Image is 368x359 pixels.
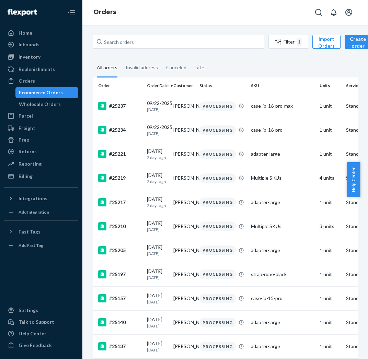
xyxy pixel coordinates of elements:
p: [DATE] [147,323,168,329]
button: Integrations [4,193,78,204]
div: 09/22/2025 [147,100,168,112]
a: Wholesale Orders [15,99,79,110]
a: Ecommerce Orders [15,87,79,98]
div: #25219 [98,174,141,182]
div: strap-rope-black [251,271,314,278]
button: Import Orders [312,35,341,49]
a: Inventory [4,51,78,62]
div: Reporting [19,160,42,167]
div: #25210 [98,222,141,230]
div: Invalid address [126,59,158,76]
td: 4 units [317,166,343,190]
div: #25217 [98,198,141,206]
button: Close Navigation [65,5,78,19]
div: case-ip-16-pro [251,127,314,133]
td: 1 unit [317,190,343,214]
div: PROCESSING [199,246,236,255]
td: [PERSON_NAME] [171,190,197,214]
a: Freight [4,123,78,134]
a: Inbounds [4,39,78,50]
a: Help Center [4,328,78,339]
div: adapter-large [251,343,314,350]
button: Fast Tags [4,226,78,237]
td: 1 unit [317,142,343,166]
a: Billing [4,171,78,182]
div: adapter-large [251,199,314,206]
th: Status [197,77,248,94]
div: [DATE] [147,316,168,329]
div: Give Feedback [19,342,52,349]
div: #25221 [98,150,141,158]
td: 1 unit [317,118,343,142]
a: Add Fast Tag [4,240,78,251]
td: [PERSON_NAME] [171,286,197,310]
div: PROCESSING [199,101,236,111]
td: [PERSON_NAME] [171,94,197,118]
div: Ecommerce Orders [19,89,63,96]
p: 2 days ago [147,179,168,184]
div: #25137 [98,342,141,350]
div: Settings [19,307,38,314]
td: 1 unit [317,262,343,286]
div: Parcel [19,112,33,119]
div: Prep [19,136,29,143]
a: Returns [4,146,78,157]
div: Talk to Support [19,319,54,325]
div: 09/22/2025 [147,124,168,136]
a: Parcel [4,110,78,121]
td: [PERSON_NAME] [171,214,197,238]
div: All orders [97,59,117,77]
div: Orders [19,77,35,84]
div: PROCESSING [199,318,236,327]
td: [PERSON_NAME] [171,238,197,262]
td: Multiple SKUs [248,214,317,238]
div: #25237 [98,102,141,110]
td: Multiple SKUs [248,166,317,190]
th: Units [317,77,343,94]
div: #25205 [98,246,141,254]
th: Order Date [144,77,171,94]
div: [DATE] [147,196,168,208]
div: Inventory [19,53,41,60]
div: #25140 [98,318,141,326]
td: [PERSON_NAME] [171,310,197,334]
td: 1 unit [317,94,343,118]
div: Canceled [166,59,186,76]
div: PROCESSING [199,342,236,351]
div: adapter-large [251,247,314,254]
a: Home [4,27,78,38]
p: [DATE] [147,131,168,136]
th: Order [93,77,144,94]
button: Open Search Box [312,5,325,19]
td: 1 unit [317,286,343,310]
div: Returns [19,148,37,155]
a: Add Integration [4,207,78,218]
div: Inbounds [19,41,39,48]
td: 1 unit [317,334,343,358]
div: case-ip-16-pro-max [251,103,314,109]
div: PROCESSING [199,125,236,135]
div: Integrations [19,195,47,202]
div: PROCESSING [199,173,236,183]
div: [DATE] [147,340,168,353]
td: [PERSON_NAME] [171,262,197,286]
div: PROCESSING [199,270,236,279]
a: Orders [4,75,78,86]
div: Filter [269,38,308,46]
img: Flexport logo [8,9,37,16]
input: Search orders [93,35,264,49]
div: PROCESSING [199,222,236,231]
div: Fast Tags [19,228,41,235]
p: [DATE] [147,107,168,112]
button: Filter [268,35,308,49]
td: [PERSON_NAME] [171,118,197,142]
div: [DATE] [147,220,168,232]
button: Give Feedback [4,340,78,351]
div: Billing [19,173,33,180]
ol: breadcrumbs [88,2,122,22]
div: Add Fast Tag [19,242,43,248]
div: Create order [350,36,366,56]
button: Open notifications [327,5,341,19]
div: #25157 [98,294,141,302]
div: [DATE] [147,292,168,305]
